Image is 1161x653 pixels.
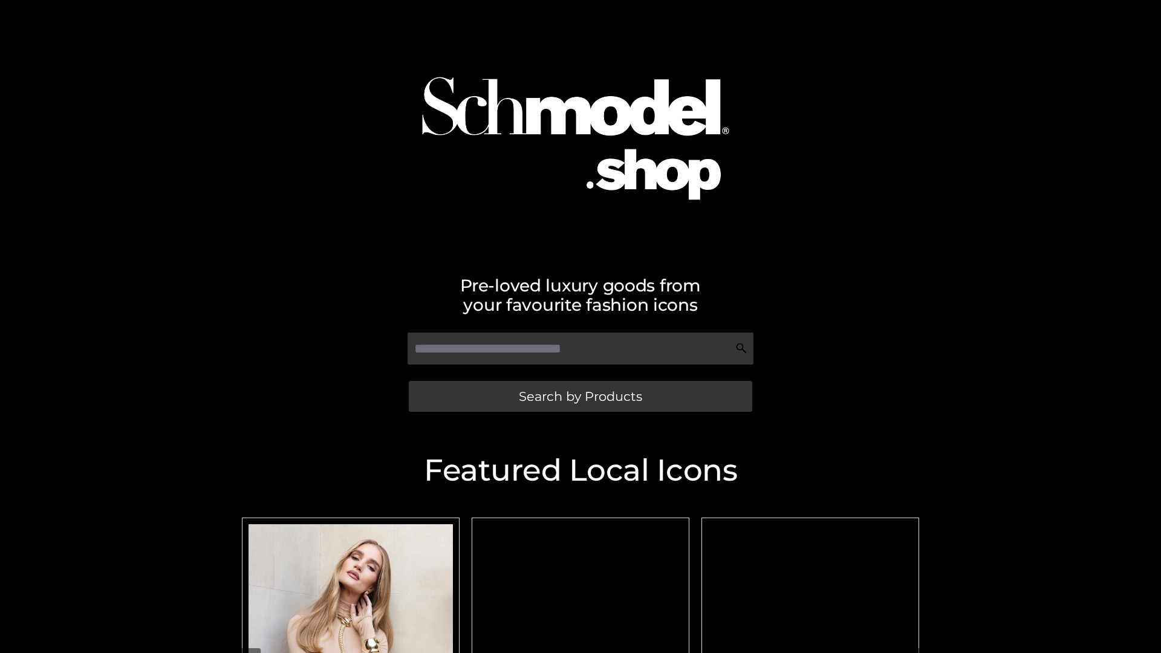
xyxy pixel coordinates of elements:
span: Search by Products [519,390,642,403]
h2: Featured Local Icons​ [236,455,925,486]
img: Search Icon [735,342,747,354]
h2: Pre-loved luxury goods from your favourite fashion icons [236,276,925,314]
a: Search by Products [409,381,752,412]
